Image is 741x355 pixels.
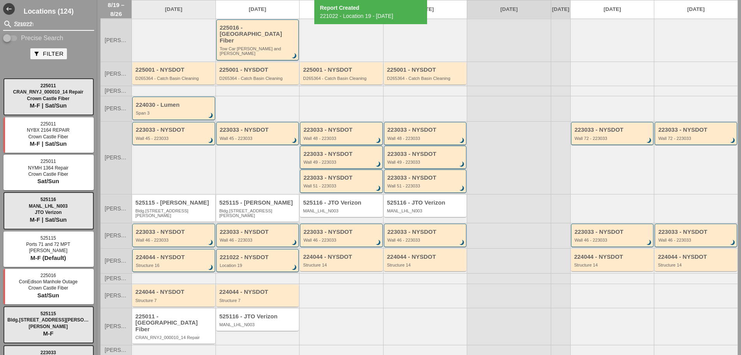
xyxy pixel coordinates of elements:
[136,254,213,261] div: 224044 - NYSDOT
[135,298,213,303] div: Structure 7
[7,317,105,323] span: Bldg.[STREET_ADDRESS][PERSON_NAME]
[28,165,68,171] span: NYMH 1364 Repair
[303,263,381,267] div: Structure 14
[3,3,15,15] i: west
[219,289,297,295] div: 224044 - NYSDOT
[3,34,94,43] div: Enable Precise search to match search terms exactly.
[28,171,68,177] span: Crown Castle Fiber
[30,102,67,109] span: M-F | Sat/Sun
[387,254,465,260] div: 224044 - NYSDOT
[207,238,215,247] i: brightness_3
[219,76,297,81] div: D265364 - Catch Basin Cleaning
[105,347,128,353] span: [PERSON_NAME]
[136,127,213,133] div: 223033 - NYSDOT
[132,0,215,18] a: [DATE]
[374,160,383,169] i: brightness_3
[30,254,66,261] span: M-F (Default)
[320,4,423,12] div: Report Created
[105,276,128,281] span: [PERSON_NAME]
[654,0,737,18] a: [DATE]
[220,136,297,141] div: Wall 45 - 223033
[374,184,383,193] i: brightness_3
[105,106,128,111] span: [PERSON_NAME]
[220,229,297,235] div: 223033 - NYSDOT
[105,206,128,212] span: [PERSON_NAME]
[458,238,466,247] i: brightness_3
[387,263,465,267] div: Structure 14
[303,127,380,133] div: 223033 - NYSDOT
[303,229,380,235] div: 223033 - NYSDOT
[29,324,68,329] span: [PERSON_NAME]
[387,238,464,242] div: Wall 46 - 223033
[43,330,54,337] span: M-F
[105,258,128,264] span: [PERSON_NAME]
[27,127,70,133] span: NYBX 2164 REPAIR
[40,273,56,278] span: 225016
[207,111,215,120] i: brightness_3
[135,289,213,295] div: 224044 - NYSDOT
[303,208,381,213] div: MANL_LHL_N003
[645,238,654,247] i: brightness_3
[658,254,735,260] div: 224044 - NYSDOT
[105,323,128,329] span: [PERSON_NAME]
[575,136,652,141] div: Wall 72 - 223033
[40,83,56,88] span: 225011
[105,155,128,161] span: [PERSON_NAME]
[387,208,465,213] div: MANL_LHL_N003
[220,254,297,261] div: 221022 - NYSDOT
[29,203,68,209] span: MANL_LHL_N003
[374,238,383,247] i: brightness_3
[33,51,40,57] i: filter_alt
[458,136,466,145] i: brightness_3
[303,76,381,81] div: D265364 - Catch Basin Cleaning
[303,160,380,164] div: Wall 49 - 223033
[467,0,551,18] a: [DATE]
[135,208,213,218] div: Bldg.1062 St Johns Place
[220,25,297,44] div: 225016 - [GEOGRAPHIC_DATA] Fiber
[303,151,380,157] div: 223033 - NYSDOT
[574,263,652,267] div: Structure 14
[387,151,464,157] div: 223033 - NYSDOT
[136,263,213,268] div: Structure 16
[105,88,128,94] span: [PERSON_NAME]
[575,229,652,235] div: 223033 - NYSDOT
[458,184,466,193] i: brightness_3
[658,127,735,133] div: 223033 - NYSDOT
[135,200,213,206] div: 525115 - [PERSON_NAME]
[290,136,299,145] i: brightness_3
[207,263,215,272] i: brightness_3
[37,292,59,298] span: Sat/Sun
[387,127,464,133] div: 223033 - NYSDOT
[387,184,464,188] div: Wall 51 - 223033
[219,200,297,206] div: 525115 - [PERSON_NAME]
[387,200,465,206] div: 525116 - JTO Verizon
[303,175,380,181] div: 223033 - NYSDOT
[30,48,67,59] button: Filter
[105,0,128,18] span: 8/19 – 8/26
[40,311,56,316] span: 525115
[135,76,213,81] div: D265364 - Catch Basin Cleaning
[387,160,464,164] div: Wall 49 - 223033
[216,0,300,18] a: [DATE]
[21,34,63,42] label: Precise Search
[220,127,297,133] div: 223033 - NYSDOT
[30,216,67,223] span: M-F | Sat/Sun
[374,136,383,145] i: brightness_3
[37,178,59,184] span: Sat/Sun
[207,136,215,145] i: brightness_3
[35,210,61,215] span: JTO Verizon
[29,248,68,253] span: [PERSON_NAME]
[220,263,297,268] div: Location 19
[290,52,299,60] i: brightness_3
[136,229,213,235] div: 223033 - NYSDOT
[303,254,381,260] div: 224044 - NYSDOT
[303,200,381,206] div: 525116 - JTO Verizon
[105,37,128,43] span: [PERSON_NAME]
[105,233,128,238] span: [PERSON_NAME]
[136,102,213,108] div: 224030 - Lumen
[387,76,465,81] div: D265364 - Catch Basin Cleaning
[33,49,63,58] div: Filter
[387,136,464,141] div: Wall 48 - 223033
[40,197,56,202] span: 525116
[658,136,735,141] div: Wall 72 - 223033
